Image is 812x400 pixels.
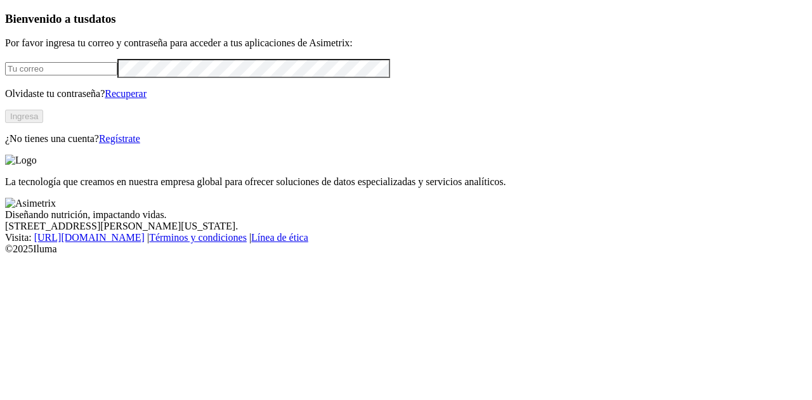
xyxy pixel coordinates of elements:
[5,155,37,166] img: Logo
[5,110,43,123] button: Ingresa
[5,62,117,75] input: Tu correo
[105,88,147,99] a: Recuperar
[5,12,807,26] h3: Bienvenido a tus
[5,37,807,49] p: Por favor ingresa tu correo y contraseña para acceder a tus aplicaciones de Asimetrix:
[5,88,807,100] p: Olvidaste tu contraseña?
[5,198,56,209] img: Asimetrix
[149,232,247,243] a: Términos y condiciones
[89,12,116,25] span: datos
[5,221,807,232] div: [STREET_ADDRESS][PERSON_NAME][US_STATE].
[5,209,807,221] div: Diseñando nutrición, impactando vidas.
[5,176,807,188] p: La tecnología que creamos en nuestra empresa global para ofrecer soluciones de datos especializad...
[5,243,807,255] div: © 2025 Iluma
[5,232,807,243] div: Visita : | |
[5,133,807,145] p: ¿No tienes una cuenta?
[34,232,145,243] a: [URL][DOMAIN_NAME]
[251,232,308,243] a: Línea de ética
[99,133,140,144] a: Regístrate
